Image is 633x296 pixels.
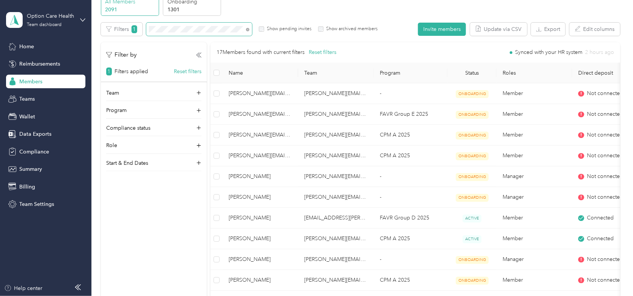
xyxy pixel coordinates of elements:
button: Help center [4,284,43,292]
td: CPM A 2025 [374,229,447,249]
p: 17 Members found with current filters [217,48,305,57]
td: Eric McClenny [223,166,298,187]
span: ONBOARDING [456,111,489,119]
label: Show pending invites [264,26,312,32]
td: FAVR Group D 2025 [374,208,447,229]
td: michelle.buethe@optioncare.com [298,125,374,146]
span: [PERSON_NAME][EMAIL_ADDRESS][PERSON_NAME][DOMAIN_NAME] [229,131,292,139]
span: [PERSON_NAME] [229,172,292,181]
th: Roles [497,63,572,83]
span: Compliance [19,148,49,156]
td: Member [497,83,572,104]
span: [PERSON_NAME] [229,193,292,201]
label: Show archived members [323,26,378,32]
td: Member [497,208,572,229]
span: [PERSON_NAME] [229,255,292,264]
span: ONBOARDING [456,132,489,140]
td: Erica Eubanks [223,229,298,249]
span: ACTIVE [463,215,481,222]
iframe: Everlance-gr Chat Button Frame [591,254,633,296]
td: eric.biersdorfer@optioncare.com [298,249,374,270]
span: Team Settings [19,200,54,208]
span: [PERSON_NAME] [229,235,292,243]
button: Update via CSV [470,23,527,36]
span: Name [229,70,292,76]
span: Synced with your HR system [515,50,582,55]
button: Invite members [418,23,466,36]
span: ONBOARDING [456,277,489,285]
span: Not connected [587,172,623,181]
span: Connected [587,214,614,222]
th: Team [298,63,374,83]
p: Start & End Dates [106,159,148,167]
div: Team dashboard [27,23,62,27]
td: eric.mcclenny@optioncare.com [298,166,374,187]
span: ONBOARDING [456,173,489,181]
span: Connected [587,235,614,243]
p: Team [106,89,119,97]
td: ONBOARDING [447,187,497,208]
span: Not connected [587,193,623,201]
td: ericka.woods@optioncare.com [223,104,298,125]
span: ONBOARDING [456,256,489,264]
p: Program [106,106,127,114]
span: Teams [19,95,35,103]
td: CPM A 2025 [374,270,447,291]
span: Not connected [587,89,623,98]
th: Status [447,63,497,83]
p: 1301 [167,6,219,14]
span: ONBOARDING [456,152,489,160]
span: 2 hours ago [585,50,614,55]
span: [PERSON_NAME][EMAIL_ADDRESS][PERSON_NAME][DOMAIN_NAME] [229,152,292,160]
span: Reimbursements [19,60,60,68]
td: ONBOARDING [447,249,497,270]
span: [PERSON_NAME][EMAIL_ADDRESS][PERSON_NAME][DOMAIN_NAME] [229,89,292,98]
span: Not connected [587,276,623,284]
td: - [374,249,447,270]
span: Wallet [19,113,35,121]
p: Filter by [106,50,137,60]
div: Option Care Health [27,12,74,20]
td: - [374,166,447,187]
span: 1 [106,67,112,75]
td: - [374,187,447,208]
td: Member [497,229,572,249]
td: erica.labella@optioncare.com [298,83,374,104]
td: Member [497,104,572,125]
td: - [374,83,447,104]
p: 2091 [105,6,156,14]
td: christine.gibbons@optioncare.com [298,229,374,249]
button: Filters1 [101,23,142,36]
td: CPM A 2025 [374,125,447,146]
td: Manager [497,187,572,208]
td: ONBOARDING [447,83,497,104]
span: ONBOARDING [456,194,489,202]
button: Edit columns [570,23,620,36]
td: Erica Burdick [223,208,298,229]
td: amy.smerdon@optioncare.com [298,270,374,291]
td: Member [497,125,572,146]
p: Filters applied [115,67,148,75]
span: ONBOARDING [456,90,489,98]
td: Manager [497,249,572,270]
button: Reset filters [174,67,201,75]
td: ONBOARDING [447,270,497,291]
td: frederick.tempesta@optioncare.com [298,187,374,208]
span: Summary [19,165,42,173]
span: ACTIVE [463,235,481,243]
td: CPM A 2025 [374,146,447,166]
td: ONBOARDING [447,166,497,187]
button: Export [531,23,565,36]
td: ava.johnston@optioncare.com [298,208,374,229]
span: Billing [19,183,35,191]
td: zachary.erickson@optioncare.com [223,146,298,166]
span: Members [19,78,42,86]
td: ONBOARDING [447,104,497,125]
td: erica.labella@optioncare.com [223,83,298,104]
span: Not connected [587,255,623,264]
button: Reset filters [309,48,336,57]
span: 1 [132,25,137,33]
td: Frederick Tempesta [223,187,298,208]
td: Member [497,270,572,291]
